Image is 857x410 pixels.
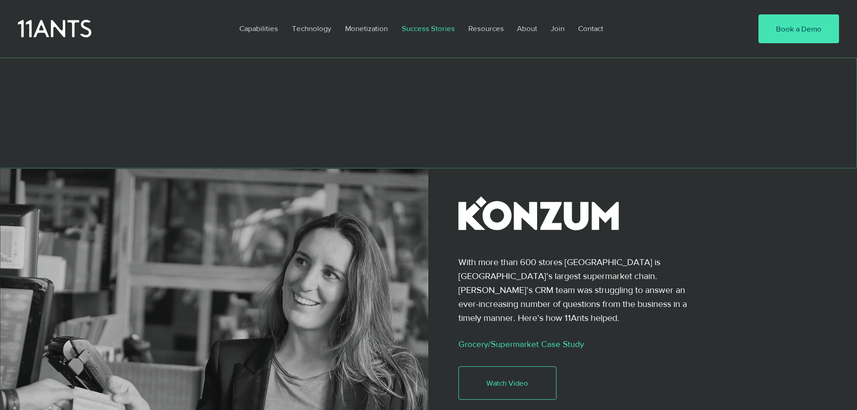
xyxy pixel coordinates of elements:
a: Success Stories [395,18,462,39]
p: Resources [464,18,508,39]
p: With more than 600 stores [GEOGRAPHIC_DATA] is [GEOGRAPHIC_DATA]’s largest supermarket chain. [PE... [458,255,692,324]
a: Join [544,18,571,39]
p: Join [546,18,569,39]
nav: Site [233,18,731,39]
p: Capabilities [235,18,283,39]
p: Technology [287,18,336,39]
a: Book a Demo [758,14,839,43]
p: Monetization [341,18,392,39]
a: Contact [571,18,611,39]
a: About [510,18,544,39]
a: Monetization [338,18,395,39]
p: Success Stories [397,18,459,39]
a: Capabilities [233,18,285,39]
p: Contact [574,18,608,39]
a: Grocery/Supermarket Case Study [458,339,584,349]
a: Watch Video [458,366,556,400]
span: Watch Video [486,378,528,388]
span: Book a Demo [776,23,821,34]
a: Technology [285,18,338,39]
a: Resources [462,18,510,39]
p: About [512,18,542,39]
